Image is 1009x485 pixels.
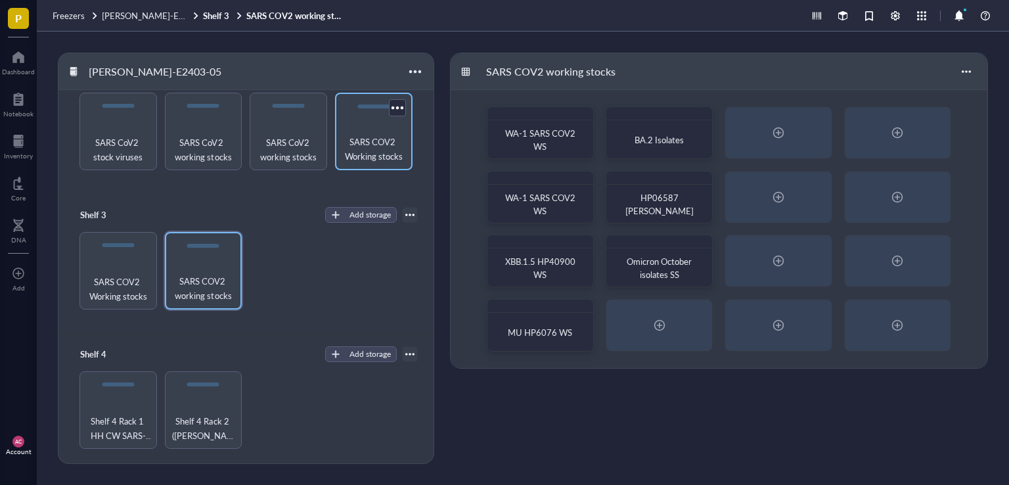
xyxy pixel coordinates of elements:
span: Omicron October isolates SS [627,255,694,281]
span: WA-1 SARS COV2 WS [505,127,577,152]
button: Add storage [325,346,397,362]
div: Add [12,284,25,292]
span: Shelf 4 Rack 1 HH CW SARS-CoV-2 Working Stocks [85,414,151,443]
a: DNA [11,215,26,244]
span: SARS CoV2 stock viruses [85,135,151,164]
a: Inventory [4,131,33,160]
div: Add storage [349,209,391,221]
span: [PERSON_NAME]-E2403-05 [102,9,213,22]
span: WA-1 SARS COV2 WS [505,191,577,217]
span: SARS COV2 Working stocks [85,275,151,304]
span: SARS CoV2 working stocks [171,135,236,164]
a: Notebook [3,89,34,118]
div: Account [6,448,32,455]
span: SARS COV2 working stocks [171,274,236,303]
div: Shelf 4 [74,345,153,363]
span: SARS COV2 Working stocks [342,135,406,164]
span: BA.2 Isolates [635,133,684,146]
div: DNA [11,236,26,244]
span: AC [15,438,22,444]
div: Add storage [349,348,391,360]
span: MU HP6076 WS [508,326,572,338]
a: [PERSON_NAME]-E2403-05 [102,10,200,22]
span: XBB.1.5 HP40900 WS [505,255,577,281]
a: Shelf 3SARS COV2 working stocks [203,10,345,22]
span: SARS CoV2 working stocks [256,135,321,164]
a: Freezers [53,10,99,22]
a: Core [11,173,26,202]
div: Shelf 3 [74,206,153,224]
span: Shelf 4 Rack 2 ([PERSON_NAME]-CoV-2 Experiments) [171,414,236,443]
span: HP06587 [PERSON_NAME] [625,191,694,217]
div: Core [11,194,26,202]
div: Notebook [3,110,34,118]
div: Dashboard [2,68,35,76]
span: P [15,10,22,26]
button: Add storage [325,207,397,223]
a: Dashboard [2,47,35,76]
div: SARS COV2 working stocks [480,60,621,83]
span: Freezers [53,9,85,22]
div: Inventory [4,152,33,160]
div: [PERSON_NAME]-E2403-05 [83,60,227,83]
